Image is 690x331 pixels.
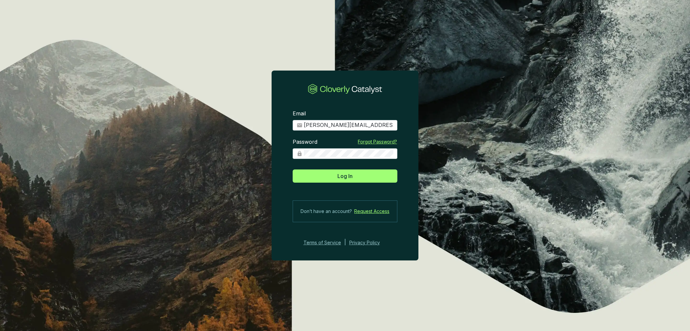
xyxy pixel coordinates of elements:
[301,207,352,215] span: Don’t have an account?
[354,207,389,215] a: Request Access
[304,150,393,157] input: Password
[349,239,389,247] a: Privacy Policy
[337,172,353,180] span: Log In
[344,239,346,247] div: |
[293,138,317,146] label: Password
[302,239,341,247] a: Terms of Service
[293,110,306,117] label: Email
[358,138,397,145] a: Forgot Password?
[304,122,393,129] input: Email
[293,169,397,183] button: Log In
